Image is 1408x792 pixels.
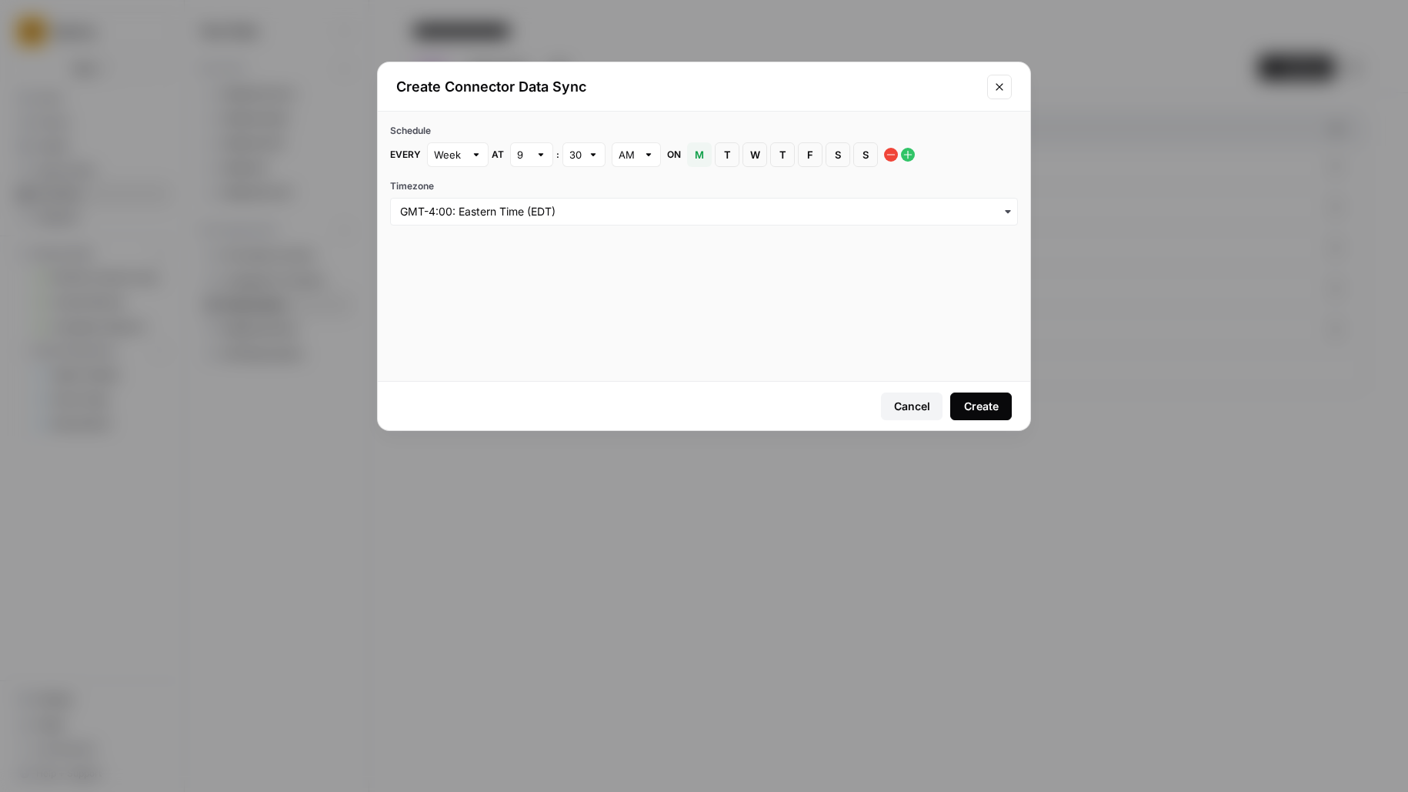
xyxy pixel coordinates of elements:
[987,75,1012,99] button: Close modal
[390,148,421,162] span: Every
[667,148,681,162] span: on
[798,142,822,167] button: F
[390,124,1018,138] div: Schedule
[950,393,1012,420] button: Create
[778,147,787,162] span: T
[390,179,1018,193] label: Timezone
[715,142,739,167] button: T
[770,142,795,167] button: T
[434,147,465,162] input: Week
[861,147,870,162] span: S
[569,147,582,162] input: 30
[881,393,943,420] button: Cancel
[894,399,930,414] div: Cancel
[556,148,559,162] span: :
[492,148,504,162] span: at
[806,147,815,162] span: F
[826,142,850,167] button: S
[619,147,637,162] input: AM
[750,147,759,162] span: W
[687,142,712,167] button: M
[695,147,704,162] span: M
[742,142,767,167] button: W
[853,142,878,167] button: S
[400,204,1008,219] input: GMT-4:00: Eastern Time (EDT)
[833,147,842,162] span: S
[722,147,732,162] span: T
[517,147,529,162] input: 9
[964,399,999,414] div: Create
[396,76,978,98] h2: Create Connector Data Sync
